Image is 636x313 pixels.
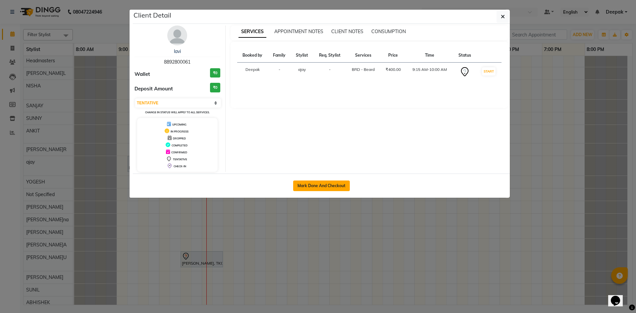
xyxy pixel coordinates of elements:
th: Booked by [237,48,268,63]
span: TENTATIVE [173,158,187,161]
th: Stylist [291,48,313,63]
th: Status [453,48,476,63]
td: 9:15 AM-10:00 AM [406,63,453,81]
span: CONSUMPTION [371,28,406,34]
span: DROPPED [173,137,186,140]
td: - [268,63,291,81]
th: Price [380,48,406,63]
img: avatar [167,26,187,45]
th: Services [346,48,380,63]
span: CLIENT NOTES [331,28,363,34]
span: CONFIRMED [171,151,187,154]
span: COMPLETED [172,144,187,147]
span: ajay [298,67,306,72]
button: Mark Done And Checkout [293,181,350,191]
h3: ₹0 [210,83,220,92]
th: Family [268,48,291,63]
td: Deepak [237,63,268,81]
span: IN PROGRESS [171,130,188,133]
span: CHECK-IN [174,165,186,168]
span: SERVICES [238,26,266,38]
div: BRD - Beard [350,67,376,73]
a: lavi [174,48,181,54]
span: 8892800061 [164,59,190,65]
small: Change in status will apply to all services. [145,111,210,114]
iframe: chat widget [608,287,629,306]
span: UPCOMING [172,123,186,126]
span: Wallet [134,71,150,78]
span: APPOINTMENT NOTES [274,28,323,34]
div: ₹400.00 [384,67,402,73]
h3: ₹0 [210,68,220,78]
th: Time [406,48,453,63]
th: Req. Stylist [313,48,346,63]
h5: Client Detail [133,10,171,20]
td: - [313,63,346,81]
button: START [482,67,496,76]
span: Deposit Amount [134,85,173,93]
